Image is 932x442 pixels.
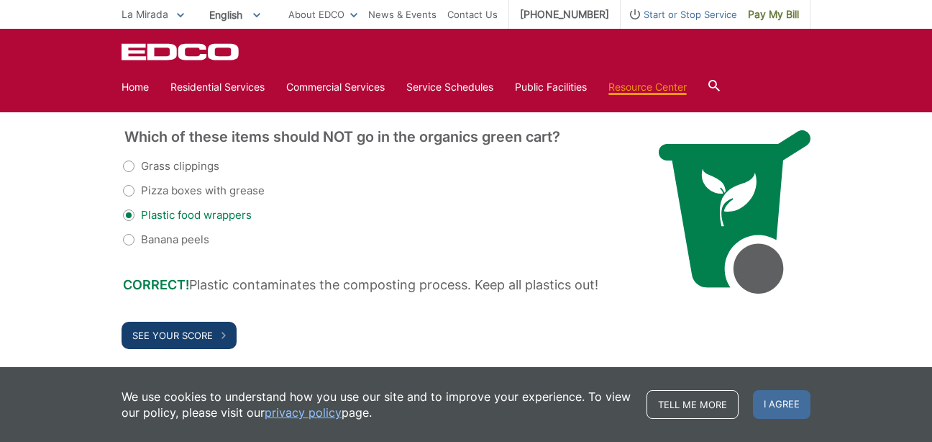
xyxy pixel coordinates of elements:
[198,3,271,27] span: English
[406,79,493,95] a: Service Schedules
[122,43,241,60] a: EDCD logo. Return to the homepage.
[123,130,562,143] legend: Which of these items should NOT go in the organics green cart?
[647,390,739,419] a: Tell me more
[515,79,587,95] a: Public Facilities
[170,79,265,95] a: Residential Services
[286,79,385,95] a: Commercial Services
[368,6,437,22] a: News & Events
[123,277,630,293] p: Plastic contaminates the composting process. Keep all plastics out!
[122,322,237,349] button: See Your Score
[265,405,342,420] a: privacy policy
[288,6,357,22] a: About EDCO
[122,8,168,20] span: La Mirada
[132,330,213,341] span: See Your Score
[123,277,189,292] strong: CORRECT!
[748,6,799,22] span: Pay My Bill
[122,79,149,95] a: Home
[122,389,632,420] p: We use cookies to understand how you use our site and to improve your experience. To view our pol...
[608,79,687,95] a: Resource Center
[447,6,498,22] a: Contact Us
